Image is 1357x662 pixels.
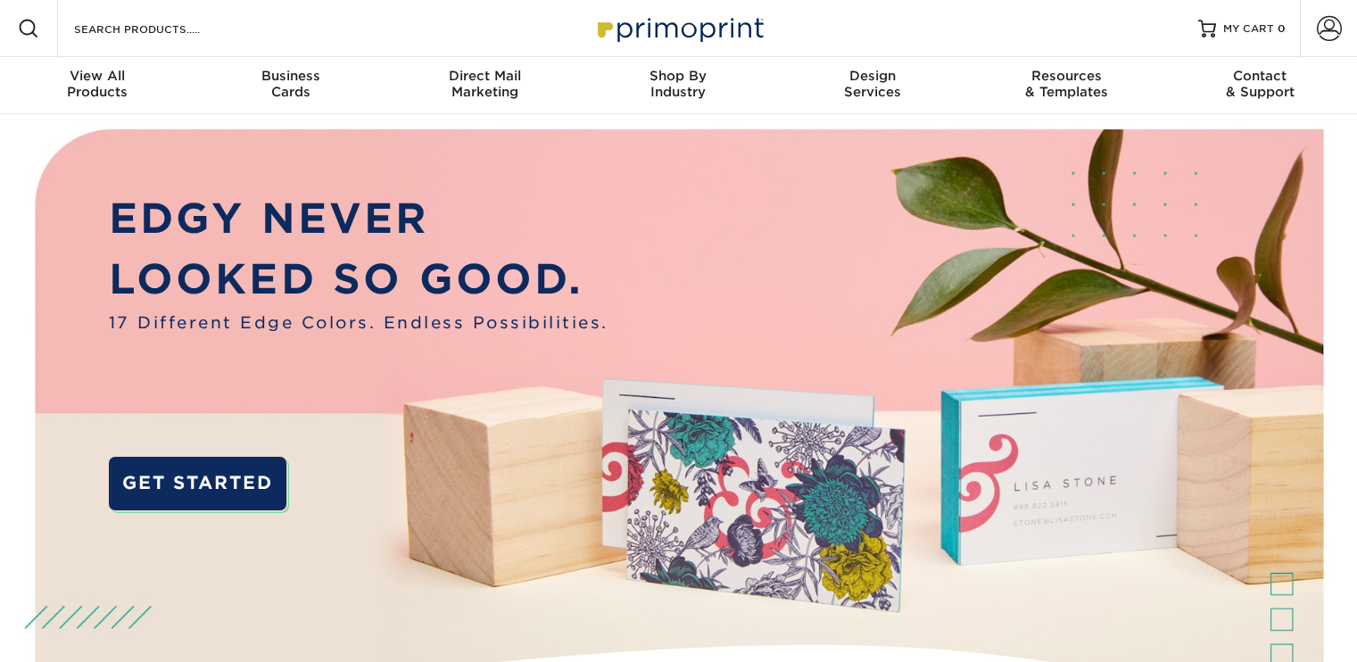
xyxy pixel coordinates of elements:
input: SEARCH PRODUCTS..... [72,18,246,39]
div: Services [775,68,969,100]
span: Contact [1163,68,1357,84]
span: Shop By [582,68,775,84]
a: BusinessCards [194,57,387,114]
span: 17 Different Edge Colors. Endless Possibilities. [109,310,608,335]
div: & Support [1163,68,1357,100]
p: LOOKED SO GOOD. [109,249,608,310]
div: Industry [582,68,775,100]
a: Shop ByIndustry [582,57,775,114]
a: DesignServices [775,57,969,114]
a: Contact& Support [1163,57,1357,114]
span: Design [775,68,969,84]
div: Cards [194,68,387,100]
div: Marketing [388,68,582,100]
span: Direct Mail [388,68,582,84]
img: Primoprint [590,9,768,47]
a: Direct MailMarketing [388,57,582,114]
span: Resources [969,68,1163,84]
div: & Templates [969,68,1163,100]
a: Resources& Templates [969,57,1163,114]
span: Business [194,68,387,84]
span: MY CART [1223,21,1274,37]
span: 0 [1278,22,1286,35]
p: EDGY NEVER [109,188,608,249]
a: GET STARTED [109,457,286,510]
